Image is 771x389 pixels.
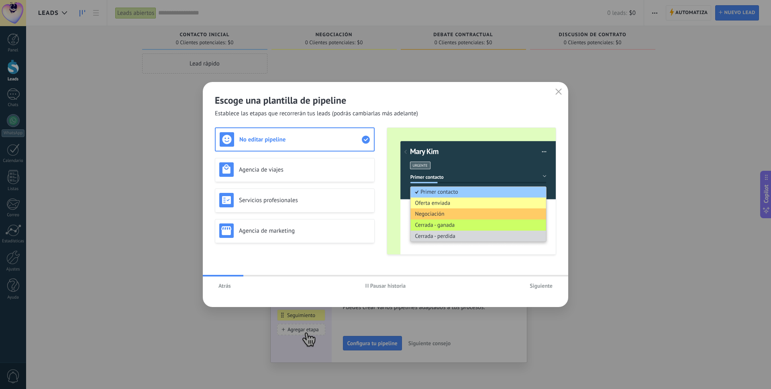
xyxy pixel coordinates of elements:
[215,280,235,292] button: Atrás
[239,197,370,204] h3: Servicios profesionales
[370,283,406,289] span: Pausar historia
[215,110,418,118] span: Establece las etapas que recorrerán tus leads (podrás cambiarlas más adelante)
[239,136,362,143] h3: No editar pipeline
[362,280,410,292] button: Pausar historia
[530,283,553,289] span: Siguiente
[239,227,370,235] h3: Agencia de marketing
[215,94,556,106] h2: Escoge una plantilla de pipeline
[526,280,556,292] button: Siguiente
[239,166,370,174] h3: Agencia de viajes
[218,283,231,289] span: Atrás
